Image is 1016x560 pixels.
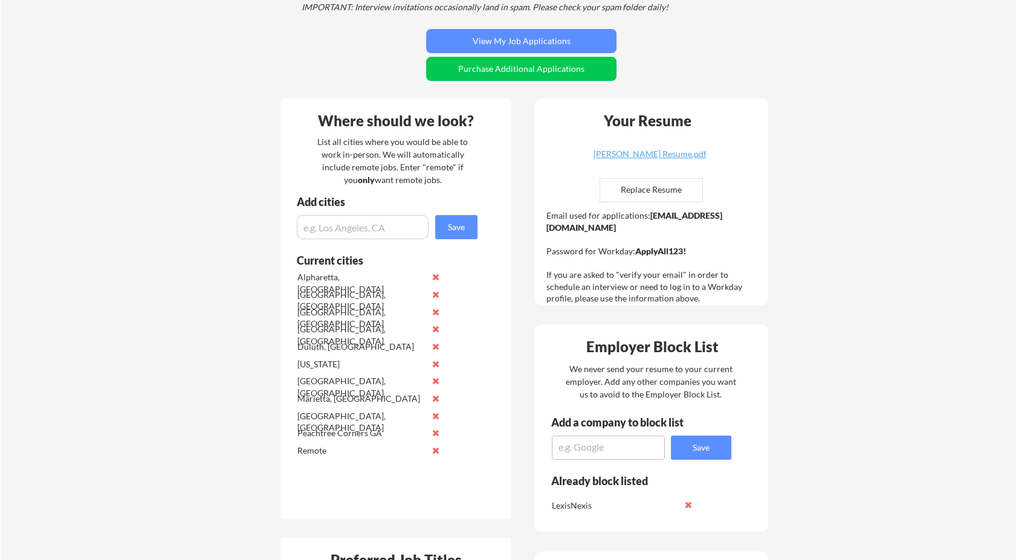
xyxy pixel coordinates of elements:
[297,410,425,434] div: [GEOGRAPHIC_DATA], [GEOGRAPHIC_DATA]
[551,417,702,428] div: Add a company to block list
[297,215,429,239] input: e.g. Los Angeles, CA
[358,175,375,185] strong: only
[297,255,464,266] div: Current cities
[426,29,616,53] button: View My Job Applications
[578,150,722,169] a: [PERSON_NAME] Resume.pdf
[297,271,425,295] div: Alpharetta, [GEOGRAPHIC_DATA]
[426,57,616,81] button: Purchase Additional Applications
[552,500,679,512] div: LexisNexis
[297,427,425,439] div: Peachtree Corners GA
[297,358,425,370] div: [US_STATE]
[302,2,668,12] em: IMPORTANT: Interview invitations occasionally land in spam. Please check your spam folder daily!
[565,362,737,401] div: We never send your resume to your current employer. Add any other companies you want us to avoid ...
[297,196,480,207] div: Add cities
[297,341,425,353] div: Duluth, [GEOGRAPHIC_DATA]
[578,150,722,158] div: [PERSON_NAME] Resume.pdf
[671,436,731,460] button: Save
[297,375,425,399] div: [GEOGRAPHIC_DATA], [GEOGRAPHIC_DATA]
[297,306,425,330] div: [GEOGRAPHIC_DATA], [GEOGRAPHIC_DATA]
[297,445,425,457] div: Remote
[283,114,508,128] div: Where should we look?
[297,289,425,312] div: [GEOGRAPHIC_DATA], [GEOGRAPHIC_DATA]
[309,135,476,186] div: List all cities where you would be able to work in-person. We will automatically include remote j...
[540,340,765,354] div: Employer Block List
[587,114,707,128] div: Your Resume
[551,475,715,486] div: Already block listed
[435,215,477,239] button: Save
[297,393,425,405] div: Marietta, [GEOGRAPHIC_DATA]
[546,210,722,233] strong: [EMAIL_ADDRESS][DOMAIN_NAME]
[297,323,425,347] div: [GEOGRAPHIC_DATA], [GEOGRAPHIC_DATA]
[546,210,760,304] div: Email used for applications: Password for Workday: If you are asked to "verify your email" in ord...
[635,246,686,256] strong: ApplyAll123!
